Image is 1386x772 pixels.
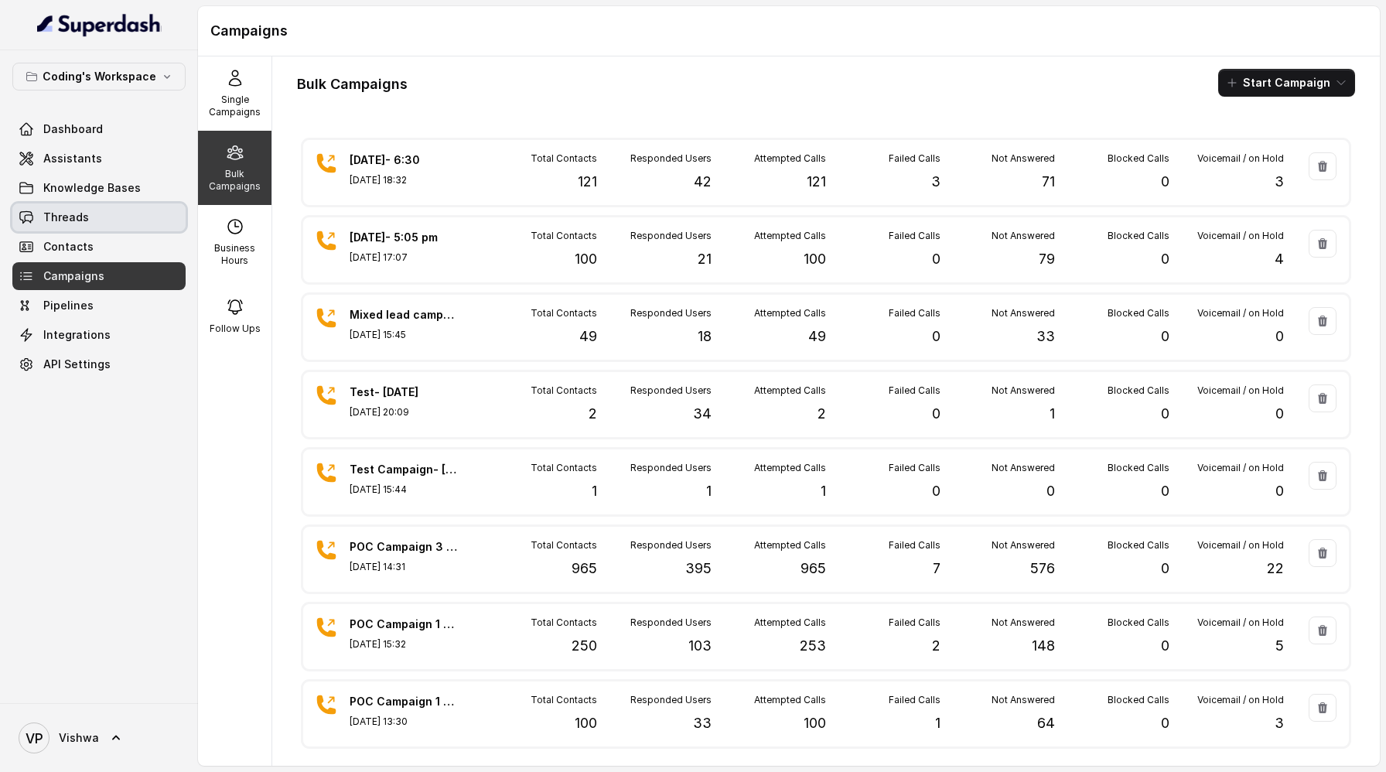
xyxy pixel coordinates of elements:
[26,730,43,746] text: VP
[575,712,597,734] p: 100
[935,712,940,734] p: 1
[801,558,826,579] p: 965
[350,716,458,728] p: [DATE] 13:30
[531,539,597,552] p: Total Contacts
[992,617,1055,629] p: Not Answered
[992,152,1055,165] p: Not Answered
[932,403,940,425] p: 0
[43,239,94,254] span: Contacts
[1037,712,1055,734] p: 64
[1161,712,1169,734] p: 0
[630,307,712,319] p: Responded Users
[350,152,458,168] p: [DATE]- 6:30
[992,384,1055,397] p: Not Answered
[630,384,712,397] p: Responded Users
[1197,694,1284,706] p: Voicemail / on Hold
[1108,694,1169,706] p: Blocked Calls
[992,307,1055,319] p: Not Answered
[1275,480,1284,502] p: 0
[630,617,712,629] p: Responded Users
[531,384,597,397] p: Total Contacts
[350,329,458,341] p: [DATE] 15:45
[350,638,458,651] p: [DATE] 15:32
[754,617,826,629] p: Attempted Calls
[297,72,408,97] h1: Bulk Campaigns
[350,406,458,418] p: [DATE] 20:09
[889,152,940,165] p: Failed Calls
[43,357,111,372] span: API Settings
[350,174,458,186] p: [DATE] 18:32
[693,403,712,425] p: 34
[1275,403,1284,425] p: 0
[889,539,940,552] p: Failed Calls
[572,558,597,579] p: 965
[1108,384,1169,397] p: Blocked Calls
[43,67,156,86] p: Coding's Workspace
[1161,403,1169,425] p: 0
[572,635,597,657] p: 250
[589,403,597,425] p: 2
[694,171,712,193] p: 42
[693,712,712,734] p: 33
[59,730,99,746] span: Vishwa
[932,480,940,502] p: 0
[1275,248,1284,270] p: 4
[1108,617,1169,629] p: Blocked Calls
[350,483,458,496] p: [DATE] 15:44
[1039,248,1055,270] p: 79
[531,152,597,165] p: Total Contacts
[210,19,1367,43] h1: Campaigns
[350,251,458,264] p: [DATE] 17:07
[575,248,597,270] p: 100
[1275,171,1284,193] p: 3
[1218,69,1355,97] button: Start Campaign
[889,617,940,629] p: Failed Calls
[12,292,186,319] a: Pipelines
[804,248,826,270] p: 100
[754,694,826,706] p: Attempted Calls
[804,712,826,734] p: 100
[12,145,186,173] a: Assistants
[706,480,712,502] p: 1
[1275,635,1284,657] p: 5
[889,307,940,319] p: Failed Calls
[630,230,712,242] p: Responded Users
[1197,617,1284,629] p: Voicemail / on Hold
[630,539,712,552] p: Responded Users
[204,168,265,193] p: Bulk Campaigns
[800,635,826,657] p: 253
[43,210,89,225] span: Threads
[889,384,940,397] p: Failed Calls
[350,561,458,573] p: [DATE] 14:31
[12,321,186,349] a: Integrations
[630,462,712,474] p: Responded Users
[1108,462,1169,474] p: Blocked Calls
[531,307,597,319] p: Total Contacts
[698,248,712,270] p: 21
[889,462,940,474] p: Failed Calls
[204,94,265,118] p: Single Campaigns
[12,174,186,202] a: Knowledge Bases
[578,171,597,193] p: 121
[1108,152,1169,165] p: Blocked Calls
[992,462,1055,474] p: Not Answered
[1036,326,1055,347] p: 33
[43,180,141,196] span: Knowledge Bases
[688,635,712,657] p: 103
[204,242,265,267] p: Business Hours
[754,539,826,552] p: Attempted Calls
[889,230,940,242] p: Failed Calls
[1197,384,1284,397] p: Voicemail / on Hold
[933,558,940,579] p: 7
[1032,635,1055,657] p: 148
[12,63,186,91] button: Coding's Workspace
[43,268,104,284] span: Campaigns
[754,230,826,242] p: Attempted Calls
[12,262,186,290] a: Campaigns
[43,151,102,166] span: Assistants
[630,694,712,706] p: Responded Users
[754,152,826,165] p: Attempted Calls
[12,233,186,261] a: Contacts
[350,230,458,245] p: [DATE]- 5:05 pm
[932,635,940,657] p: 2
